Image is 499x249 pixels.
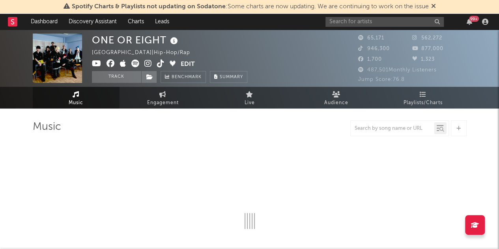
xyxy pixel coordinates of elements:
[380,87,467,109] a: Playlists/Charts
[72,4,429,10] span: : Some charts are now updating. We are continuing to work on the issue
[358,36,384,41] span: 65,171
[220,75,243,79] span: Summary
[245,98,255,108] span: Live
[33,87,120,109] a: Music
[412,46,443,51] span: 877,000
[412,36,442,41] span: 562,272
[358,67,437,73] span: 487,501 Monthly Listeners
[72,4,226,10] span: Spotify Charts & Playlists not updating on Sodatone
[467,19,472,25] button: 99+
[92,34,180,47] div: ONE OR EIGHT
[293,87,380,109] a: Audience
[120,87,206,109] a: Engagement
[404,98,443,108] span: Playlists/Charts
[69,98,83,108] span: Music
[122,14,150,30] a: Charts
[147,98,179,108] span: Engagement
[92,48,199,58] div: [GEOGRAPHIC_DATA] | Hip-Hop/Rap
[431,4,436,10] span: Dismiss
[324,98,348,108] span: Audience
[325,17,444,27] input: Search for artists
[63,14,122,30] a: Discovery Assistant
[412,57,435,62] span: 1,323
[206,87,293,109] a: Live
[351,125,434,132] input: Search by song name or URL
[161,71,206,83] a: Benchmark
[150,14,175,30] a: Leads
[358,46,390,51] span: 946,300
[469,16,479,22] div: 99 +
[210,71,247,83] button: Summary
[92,71,141,83] button: Track
[358,77,405,82] span: Jump Score: 76.8
[25,14,63,30] a: Dashboard
[172,73,202,82] span: Benchmark
[181,60,195,69] button: Edit
[358,57,382,62] span: 1,700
